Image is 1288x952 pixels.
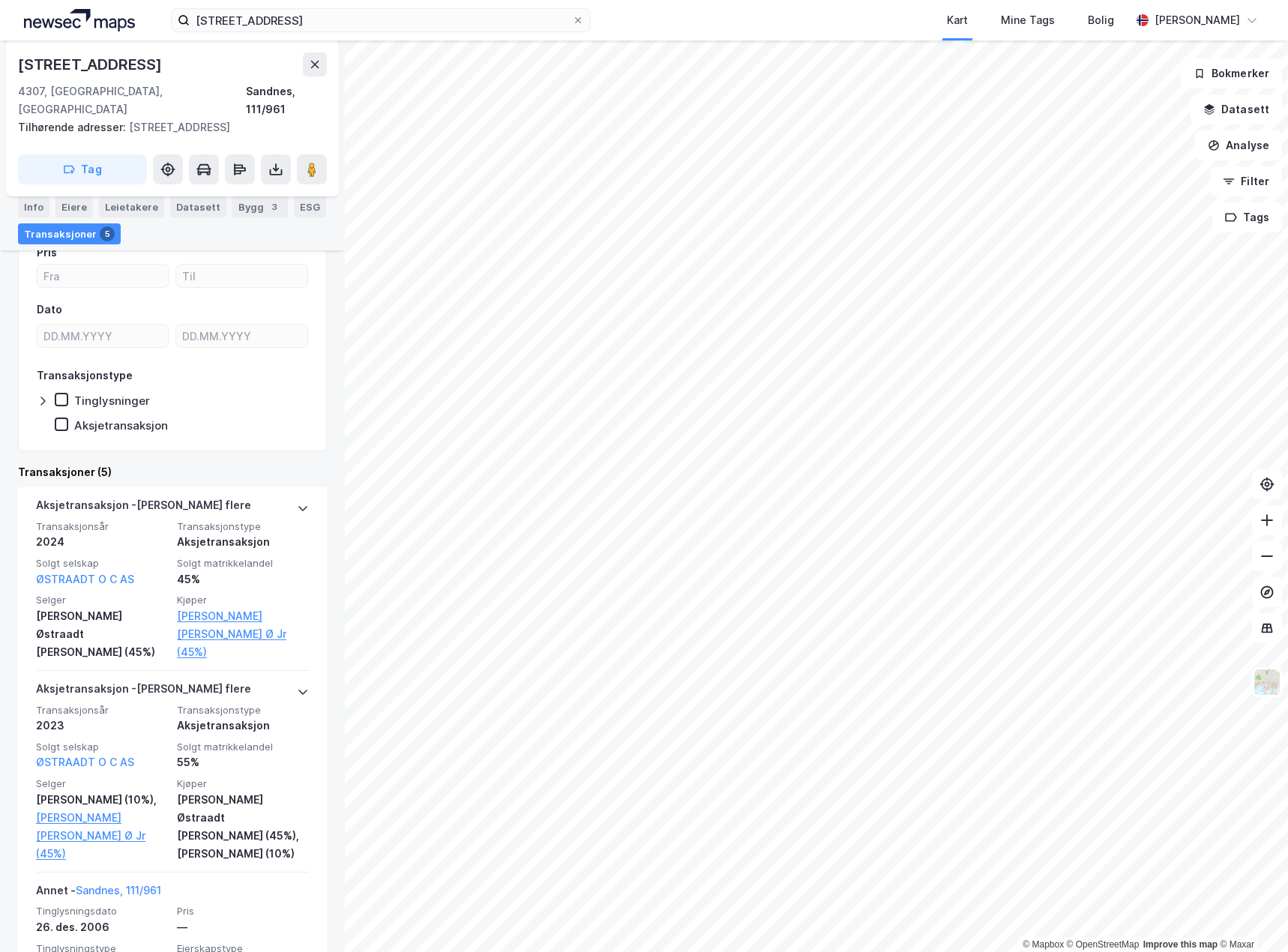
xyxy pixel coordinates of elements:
a: ØSTRAADT O C AS [36,573,134,585]
div: Transaksjoner [18,223,121,244]
div: [STREET_ADDRESS] [18,118,315,136]
input: Til [176,265,307,287]
div: [PERSON_NAME] Østraadt [PERSON_NAME] (45%) [36,607,168,661]
span: Solgt matrikkelandel [177,741,309,753]
a: Improve this map [1143,939,1218,950]
div: [PERSON_NAME] [1155,11,1240,29]
button: Analyse [1195,130,1282,160]
div: [PERSON_NAME] Østraadt [PERSON_NAME] (45%), [177,791,309,845]
div: Mine Tags [1001,11,1055,29]
div: [STREET_ADDRESS] [18,52,165,76]
span: Tilhørende adresser: [18,121,129,133]
span: Transaksjonsår [36,520,168,533]
div: 2023 [36,717,168,735]
div: — [177,918,309,936]
div: Dato [37,301,62,319]
button: Tag [18,154,147,184]
div: Transaksjoner (5) [18,463,327,481]
a: [PERSON_NAME] [PERSON_NAME] Ø Jr (45%) [36,809,168,863]
button: Datasett [1191,94,1282,124]
div: Kart [947,11,968,29]
input: Fra [37,265,169,287]
div: Transaksjonstype [37,367,133,385]
div: Aksjetransaksjon [74,418,168,433]
span: Selger [36,594,168,606]
span: Kjøper [177,777,309,790]
div: Aksjetransaksjon [177,717,309,735]
a: ØSTRAADT O C AS [36,756,134,768]
iframe: Chat Widget [1213,880,1288,952]
div: Annet - [36,882,161,906]
div: Bolig [1088,11,1114,29]
div: Eiere [55,196,93,217]
span: Selger [36,777,168,790]
div: 5 [100,226,115,241]
span: Solgt selskap [36,557,168,570]
div: 26. des. 2006 [36,918,168,936]
div: 45% [177,570,309,588]
span: Transaksjonstype [177,520,309,533]
div: 3 [267,199,282,214]
input: DD.MM.YYYY [37,325,169,347]
button: Filter [1210,166,1282,196]
input: Søk på adresse, matrikkel, gårdeiere, leietakere eller personer [190,9,572,31]
span: Kjøper [177,594,309,606]
div: Leietakere [99,196,164,217]
div: Sandnes, 111/961 [246,82,327,118]
div: Aksjetransaksjon - [PERSON_NAME] flere [36,496,251,520]
span: Pris [177,905,309,918]
a: [PERSON_NAME] [PERSON_NAME] Ø Jr (45%) [177,607,309,661]
div: Info [18,196,49,217]
a: Sandnes, 111/961 [76,884,161,897]
div: 55% [177,753,309,771]
div: Bygg [232,196,288,217]
span: Transaksjonsår [36,704,168,717]
div: Aksjetransaksjon [177,533,309,551]
span: Solgt matrikkelandel [177,557,309,570]
div: Tinglysninger [74,394,150,408]
a: Mapbox [1023,939,1064,950]
div: Aksjetransaksjon - [PERSON_NAME] flere [36,680,251,704]
div: Pris [37,244,57,262]
img: Z [1253,668,1281,696]
div: Datasett [170,196,226,217]
div: Kontrollprogram for chat [1213,880,1288,952]
div: ESG [294,196,326,217]
div: 2024 [36,533,168,551]
span: Tinglysningsdato [36,905,168,918]
img: logo.a4113a55bc3d86da70a041830d287a7e.svg [24,9,135,31]
button: Bokmerker [1181,58,1282,88]
span: Transaksjonstype [177,704,309,717]
input: DD.MM.YYYY [176,325,307,347]
div: [PERSON_NAME] (10%) [177,845,309,863]
div: [PERSON_NAME] (10%), [36,791,168,809]
div: 4307, [GEOGRAPHIC_DATA], [GEOGRAPHIC_DATA] [18,82,246,118]
span: Solgt selskap [36,741,168,753]
a: OpenStreetMap [1067,939,1140,950]
button: Tags [1212,202,1282,232]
